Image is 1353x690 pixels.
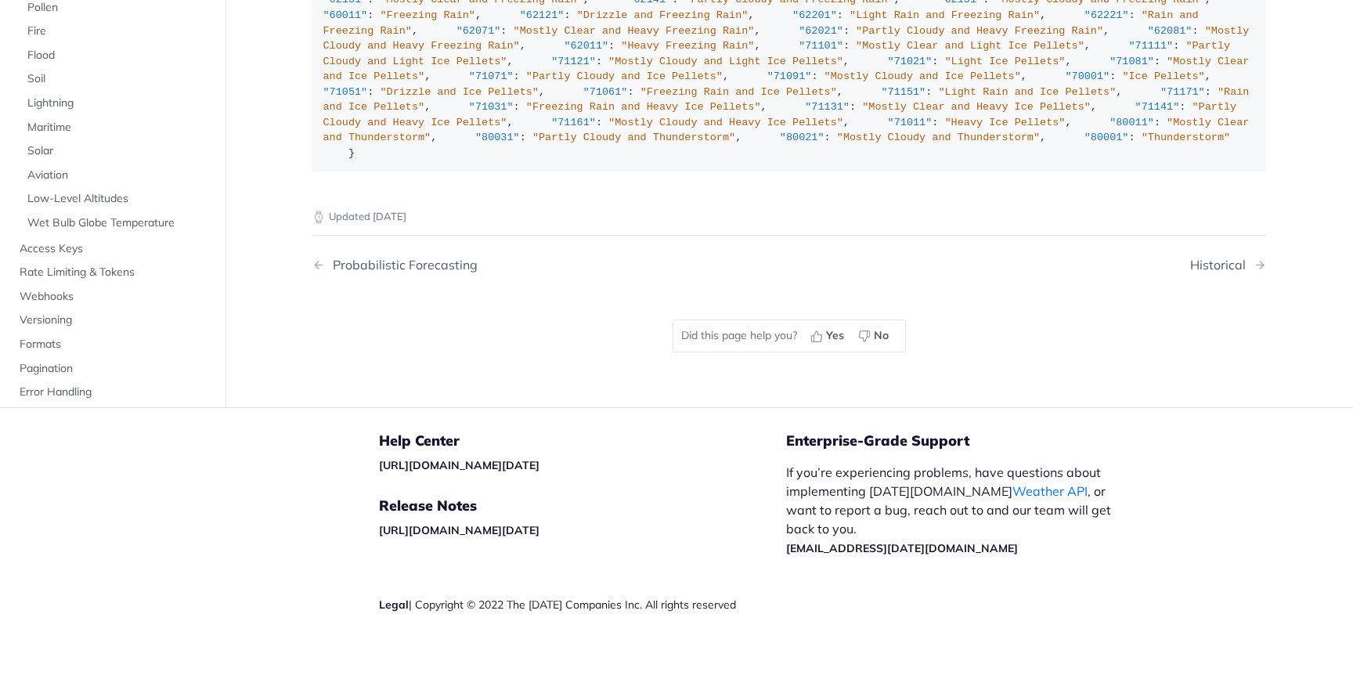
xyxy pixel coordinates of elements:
[824,70,1021,82] span: "Mostly Cloudy and Ice Pellets"
[551,117,596,128] span: "71161"
[20,337,210,352] span: Formats
[323,9,1205,37] span: "Rain and Freezing Rain"
[1122,70,1204,82] span: "Ice Pellets"
[786,463,1127,557] p: If you’re experiencing problems, have questions about implementing [DATE][DOMAIN_NAME] , or want ...
[20,20,214,43] a: Fire
[20,265,210,280] span: Rate Limiting & Tokens
[312,242,1266,288] nav: Pagination Controls
[564,40,608,52] span: "62011"
[20,67,214,91] a: Soil
[20,385,210,400] span: Error Handling
[1148,25,1192,37] span: "62081"
[27,215,210,231] span: Wet Bulb Globe Temperature
[12,356,214,380] a: Pagination
[856,25,1103,37] span: "Partly Cloudy and Heavy Freezing Rain"
[27,23,210,39] span: Fire
[1084,9,1129,21] span: "62221"
[1109,117,1154,128] span: "80011"
[551,56,596,67] span: "71121"
[583,86,628,98] span: "71061"
[379,497,786,515] h5: Release Notes
[379,432,786,450] h5: Help Center
[792,9,837,21] span: "62201"
[874,327,889,344] span: No
[12,404,214,428] a: Tools & LibrariesShow subpages for Tools & Libraries
[673,320,906,352] div: Did this page help you?
[805,101,850,113] span: "71131"
[20,187,214,211] a: Low-Level Altitudes
[888,56,933,67] span: "71021"
[1142,132,1230,143] span: "Thunderstorm"
[640,86,837,98] span: "Freezing Rain and Ice Pellets"
[526,101,761,113] span: "Freezing Rain and Heavy Ice Pellets"
[469,101,514,113] span: "71031"
[786,541,1018,555] a: [EMAIL_ADDRESS][DATE][DOMAIN_NAME]
[1065,70,1109,82] span: "70001"
[1109,56,1154,67] span: "71081"
[27,48,210,63] span: Flood
[27,119,210,135] span: Maritime
[780,132,824,143] span: "80021"
[380,86,539,98] span: "Drizzle and Ice Pellets"
[12,333,214,356] a: Formats
[379,597,786,612] div: | Copyright © 2022 The [DATE] Companies Inc. All rights reserved
[20,360,210,376] span: Pagination
[379,458,539,472] a: [URL][DOMAIN_NAME][DATE]
[20,164,214,187] a: Aviation
[325,258,478,273] div: Probabilistic Forecasting
[20,289,210,305] span: Webhooks
[20,92,214,115] a: Lightning
[323,40,1237,67] span: "Partly Cloudy and Light Ice Pellets"
[12,309,214,332] a: Versioning
[850,9,1040,21] span: "Light Rain and Freezing Rain"
[799,25,843,37] span: "62021"
[608,56,843,67] span: "Mostly Cloudy and Light Ice Pellets"
[12,237,214,260] a: Access Keys
[312,209,1266,225] p: Updated [DATE]
[323,9,368,21] span: "60011"
[1190,258,1254,273] div: Historical
[621,40,754,52] span: "Heavy Freezing Rain"
[577,9,749,21] span: "Drizzle and Freezing Rain"
[380,9,475,21] span: "Freezing Rain"
[532,132,735,143] span: "Partly Cloudy and Thunderstorm"
[20,312,210,328] span: Versioning
[767,70,812,82] span: "71091"
[379,598,409,612] a: Legal
[456,25,501,37] span: "62071"
[520,9,565,21] span: "62121"
[27,191,210,207] span: Low-Level Altitudes
[799,40,843,52] span: "71101"
[805,324,853,348] button: Yes
[475,132,520,143] span: "80031"
[862,101,1091,113] span: "Mostly Clear and Heavy Ice Pellets"
[323,86,368,98] span: "71051"
[12,285,214,309] a: Webhooks
[1160,86,1205,98] span: "71171"
[888,117,933,128] span: "71011"
[1084,132,1129,143] span: "80001"
[379,523,539,537] a: [URL][DOMAIN_NAME][DATE]
[945,56,1066,67] span: "Light Ice Pellets"
[786,432,1153,450] h5: Enterprise-Grade Support
[12,261,214,284] a: Rate Limiting & Tokens
[20,240,210,256] span: Access Keys
[837,132,1040,143] span: "Mostly Cloudy and Thunderstorm"
[27,96,210,111] span: Lightning
[1012,483,1088,499] a: Weather API
[1190,258,1266,273] a: Next Page: Historical
[514,25,755,37] span: "Mostly Clear and Heavy Freezing Rain"
[853,324,897,348] button: No
[20,211,214,235] a: Wet Bulb Globe Temperature
[1135,101,1180,113] span: "71141"
[27,168,210,183] span: Aviation
[882,86,926,98] span: "71151"
[12,381,214,404] a: Error Handling
[323,101,1243,128] span: "Partly Cloudy and Heavy Ice Pellets"
[938,86,1116,98] span: "Light Rain and Ice Pellets"
[20,44,214,67] a: Flood
[20,115,214,139] a: Maritime
[608,117,843,128] span: "Mostly Cloudy and Heavy Ice Pellets"
[20,139,214,163] a: Solar
[526,70,723,82] span: "Partly Cloudy and Ice Pellets"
